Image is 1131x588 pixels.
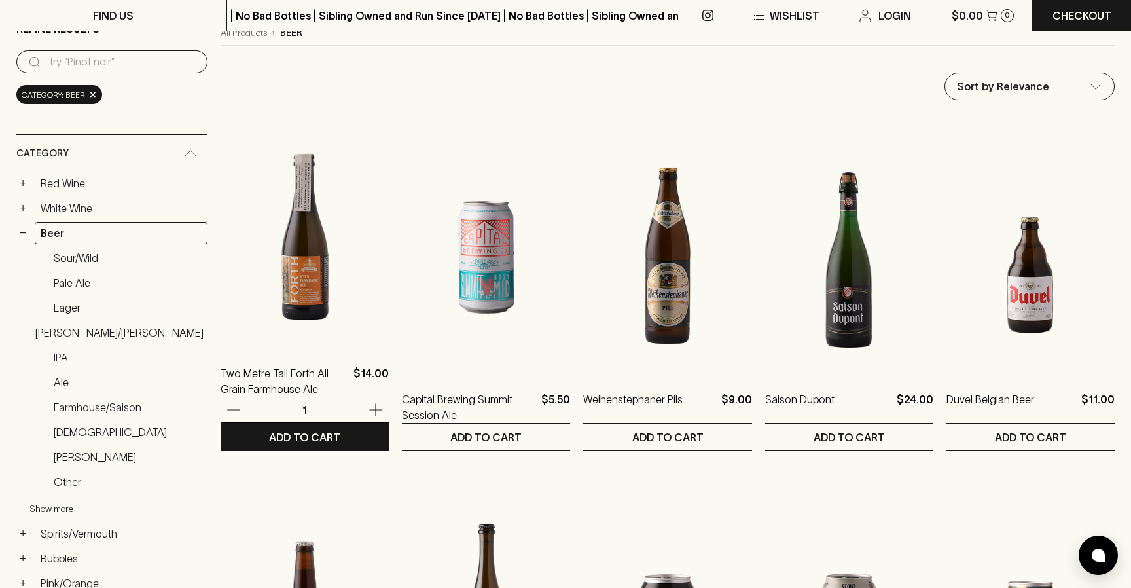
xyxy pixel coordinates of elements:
button: ADD TO CART [765,424,933,450]
button: + [16,527,29,540]
a: Pale Ale [48,272,207,294]
p: FIND US [93,8,134,24]
a: Lager [48,297,207,319]
a: Duvel Belgian Beer [946,392,1034,423]
p: ADD TO CART [814,430,885,445]
a: Capital Brewing Summit Session Ale [402,392,536,423]
span: × [89,88,97,101]
input: Try “Pinot noir” [48,52,197,73]
button: + [16,552,29,565]
button: ADD TO CART [402,424,570,450]
a: White Wine [35,197,207,219]
a: Weihenstephaner Pils [583,392,683,423]
div: Sort by Relevance [945,73,1114,100]
a: Bubbles [35,547,207,570]
a: Other [48,471,207,493]
p: ADD TO CART [632,430,704,445]
a: Beer [35,222,207,244]
p: ADD TO CART [995,430,1066,445]
a: All Products [221,26,267,40]
span: Category [16,145,69,162]
p: ADD TO CART [269,430,340,445]
button: ADD TO CART [221,424,389,450]
a: Ale [48,371,207,394]
button: ADD TO CART [946,424,1115,450]
div: Category [16,135,207,172]
button: + [16,202,29,215]
p: $0.00 [952,8,983,24]
button: + [16,177,29,190]
a: [PERSON_NAME]/[PERSON_NAME] [29,322,209,344]
span: Category: beer [22,88,85,101]
img: Duvel Belgian Beer [946,143,1115,372]
p: $9.00 [721,392,752,423]
p: Checkout [1052,8,1111,24]
p: Login [878,8,911,24]
img: Weihenstephaner Pils [583,143,751,372]
a: [DEMOGRAPHIC_DATA] [48,421,207,443]
a: Two Metre Tall Forth All Grain Farmhouse Ale [221,365,348,397]
p: Sort by Relevance [957,79,1049,94]
a: Saison Dupont [765,392,835,423]
p: beer [280,26,302,40]
a: Spirits/Vermouth [35,523,207,545]
p: $5.50 [541,392,570,423]
img: bubble-icon [1092,549,1105,562]
button: − [16,227,29,240]
p: 0 [1005,12,1010,19]
p: $14.00 [353,365,389,397]
a: [PERSON_NAME] [48,446,207,468]
a: Red Wine [35,172,207,194]
img: Saison Dupont [765,143,933,372]
p: $24.00 [897,392,933,423]
p: 1 [289,403,321,417]
a: Farmhouse/Saison [48,396,207,418]
a: Sour/Wild [48,247,207,269]
p: $11.00 [1081,392,1115,423]
p: Wishlist [770,8,819,24]
p: ADD TO CART [450,430,522,445]
img: Two Metre Tall Forth All Grain Farmhouse Ale [221,117,389,346]
button: ADD TO CART [583,424,751,450]
img: Capital Brewing Summit Session Ale [402,143,570,372]
button: Show more [29,496,201,523]
p: › [272,26,275,40]
a: IPA [48,346,207,369]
